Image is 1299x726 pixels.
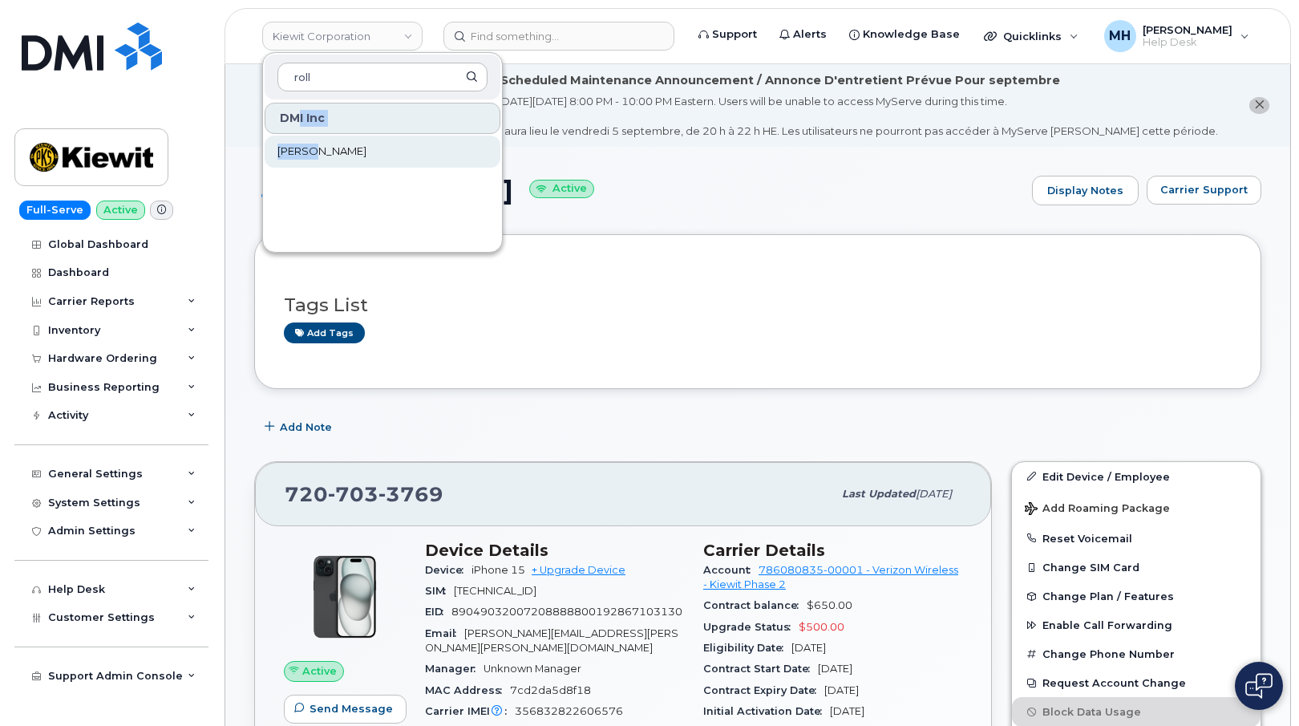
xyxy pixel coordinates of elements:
[510,684,591,696] span: 7cd2da5d8f18
[532,564,625,576] a: + Upgrade Device
[830,705,864,717] span: [DATE]
[818,663,852,675] span: [DATE]
[1012,639,1261,668] button: Change Phone Number
[310,701,393,716] span: Send Message
[1012,553,1261,582] button: Change SIM Card
[1012,697,1261,726] button: Block Data Usage
[1025,502,1170,517] span: Add Roaming Package
[425,564,471,576] span: Device
[254,413,346,442] button: Add Note
[277,63,488,91] input: Search
[284,695,407,724] button: Send Message
[425,684,510,696] span: MAC Address
[1032,176,1139,206] a: Display Notes
[425,606,451,618] span: EID
[515,705,623,717] span: 356832822606576
[1245,673,1273,699] img: Open chat
[451,606,682,618] span: 89049032007208888800192867103130
[842,488,916,500] span: Last updated
[277,144,366,160] span: [PERSON_NAME]
[1042,590,1174,602] span: Change Plan / Features
[703,642,791,654] span: Eligibility Date
[1012,462,1261,491] a: Edit Device / Employee
[1012,491,1261,524] button: Add Roaming Package
[285,482,443,506] span: 720
[454,585,536,597] span: [TECHNICAL_ID]
[471,564,525,576] span: iPhone 15
[703,705,830,717] span: Initial Activation Date
[703,564,759,576] span: Account
[425,541,684,560] h3: Device Details
[703,599,807,611] span: Contract balance
[916,488,952,500] span: [DATE]
[1160,182,1248,197] span: Carrier Support
[302,663,337,679] span: Active
[1012,668,1261,697] button: Request Account Change
[328,482,378,506] span: 703
[378,482,443,506] span: 3769
[1147,176,1261,205] button: Carrier Support
[254,176,1024,205] h1: [PERSON_NAME]
[703,541,962,560] h3: Carrier Details
[799,621,844,633] span: $500.00
[425,663,484,675] span: Manager
[284,322,365,343] a: Add tags
[703,621,799,633] span: Upgrade Status
[297,549,393,645] img: iPhone_15_Black.png
[425,585,454,597] span: SIM
[265,136,500,168] a: [PERSON_NAME]
[807,599,852,611] span: $650.00
[791,642,826,654] span: [DATE]
[425,627,464,639] span: Email
[1042,619,1172,631] span: Enable Call Forwarding
[425,72,1060,89] div: September Scheduled Maintenance Announcement / Annonce D'entretient Prévue Pour septembre
[268,94,1218,139] div: MyServe scheduled maintenance will occur [DATE][DATE] 8:00 PM - 10:00 PM Eastern. Users will be u...
[484,663,581,675] span: Unknown Manager
[265,103,500,134] div: DMI Inc
[1249,97,1269,114] button: close notification
[425,627,678,654] span: [PERSON_NAME][EMAIL_ADDRESS][PERSON_NAME][PERSON_NAME][DOMAIN_NAME]
[703,663,818,675] span: Contract Start Date
[703,684,824,696] span: Contract Expiry Date
[284,295,1232,315] h3: Tags List
[529,180,594,198] small: Active
[1012,524,1261,553] button: Reset Voicemail
[1012,610,1261,639] button: Enable Call Forwarding
[1012,582,1261,610] button: Change Plan / Features
[425,705,515,717] span: Carrier IMEI
[824,684,859,696] span: [DATE]
[703,564,958,590] a: 786080835-00001 - Verizon Wireless - Kiewit Phase 2
[280,420,332,435] span: Add Note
